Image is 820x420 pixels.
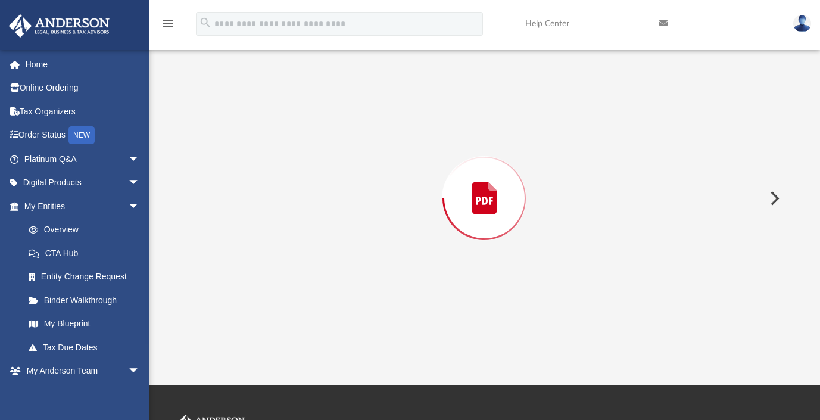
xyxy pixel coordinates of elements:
a: My Entitiesarrow_drop_down [8,194,158,218]
i: search [199,16,212,29]
a: menu [161,23,175,31]
a: Online Ordering [8,76,158,100]
img: Anderson Advisors Platinum Portal [5,14,113,38]
div: Preview [182,13,786,352]
span: arrow_drop_down [128,194,152,219]
i: menu [161,17,175,31]
a: Home [8,52,158,76]
a: CTA Hub [17,241,158,265]
a: Platinum Q&Aarrow_drop_down [8,147,158,171]
a: Tax Organizers [8,99,158,123]
img: User Pic [793,15,811,32]
span: arrow_drop_down [128,147,152,172]
span: arrow_drop_down [128,171,152,195]
a: Binder Walkthrough [17,288,158,312]
span: arrow_drop_down [128,359,152,384]
a: My Anderson Teamarrow_drop_down [8,359,152,383]
a: Entity Change Request [17,265,158,289]
a: Overview [17,218,158,242]
a: My Blueprint [17,312,152,336]
a: Digital Productsarrow_drop_down [8,171,158,195]
a: Order StatusNEW [8,123,158,148]
div: NEW [68,126,95,144]
a: Tax Due Dates [17,335,158,359]
button: Next File [760,182,787,215]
